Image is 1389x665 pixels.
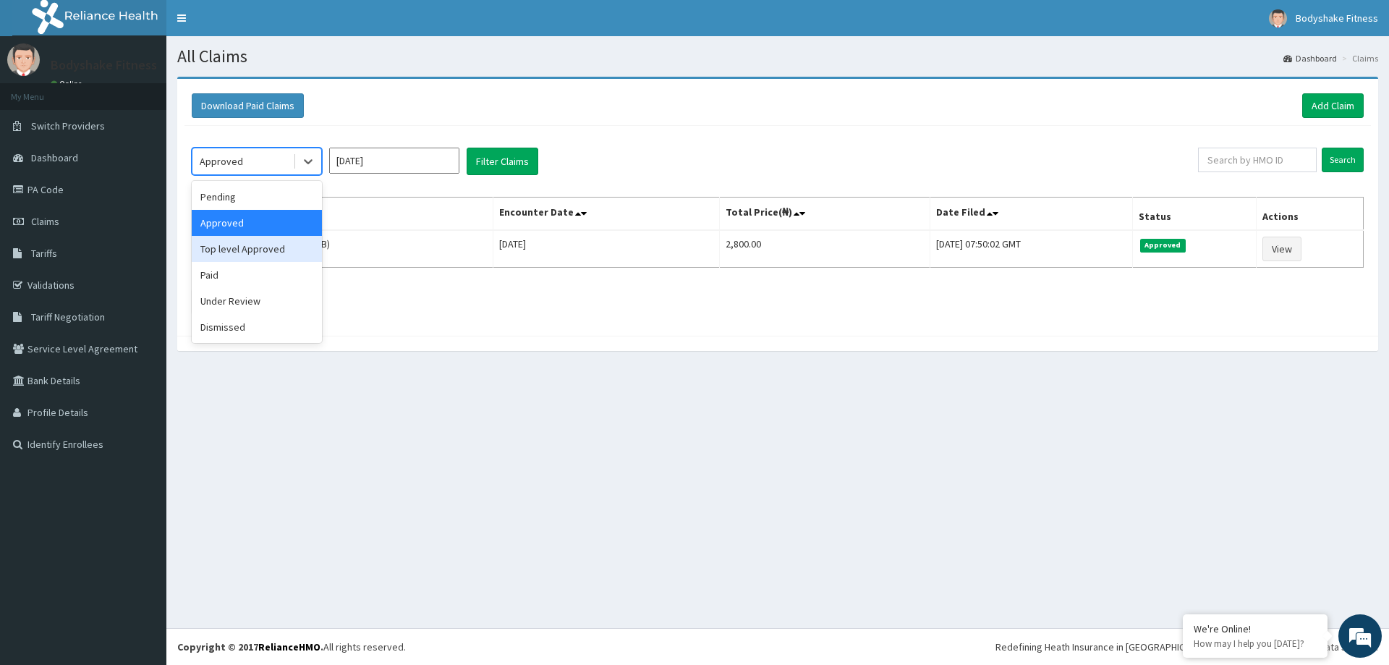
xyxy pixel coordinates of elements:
a: View [1262,237,1301,261]
span: Switch Providers [31,119,105,132]
span: Claims [31,215,59,228]
th: Status [1133,198,1257,231]
th: Total Price(₦) [720,198,930,231]
td: [PERSON_NAME] (LGL/10033/B) [192,230,493,268]
button: Download Paid Claims [192,93,304,118]
div: Top level Approved [192,236,322,262]
a: Online [51,79,85,89]
th: Actions [1256,198,1363,231]
span: We're online! [84,182,200,329]
th: Date Filed [930,198,1132,231]
a: Add Claim [1302,93,1364,118]
input: Select Month and Year [329,148,459,174]
li: Claims [1338,52,1378,64]
input: Search [1322,148,1364,172]
p: Bodyshake Fitness [51,59,157,72]
textarea: Type your message and hit 'Enter' [7,395,276,446]
a: Dashboard [1283,52,1337,64]
span: Tariff Negotiation [31,310,105,323]
div: Minimize live chat window [237,7,272,42]
footer: All rights reserved. [166,628,1389,665]
p: How may I help you today? [1194,638,1317,650]
div: We're Online! [1194,622,1317,635]
a: RelianceHMO [258,640,320,653]
div: Approved [192,210,322,236]
h1: All Claims [177,47,1378,66]
div: Under Review [192,288,322,314]
th: Name [192,198,493,231]
span: Dashboard [31,151,78,164]
img: d_794563401_company_1708531726252_794563401 [27,72,59,109]
div: Redefining Heath Insurance in [GEOGRAPHIC_DATA] using Telemedicine and Data Science! [995,640,1378,654]
span: Tariffs [31,247,57,260]
div: Pending [192,184,322,210]
input: Search by HMO ID [1198,148,1317,172]
span: Approved [1140,239,1186,252]
img: User Image [1269,9,1287,27]
div: Dismissed [192,314,322,340]
img: User Image [7,43,40,76]
td: [DATE] 07:50:02 GMT [930,230,1132,268]
strong: Copyright © 2017 . [177,640,323,653]
td: 2,800.00 [720,230,930,268]
button: Filter Claims [467,148,538,175]
span: Bodyshake Fitness [1296,12,1378,25]
div: Paid [192,262,322,288]
div: Approved [200,154,243,169]
td: [DATE] [493,230,720,268]
th: Encounter Date [493,198,720,231]
div: Chat with us now [75,81,243,100]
